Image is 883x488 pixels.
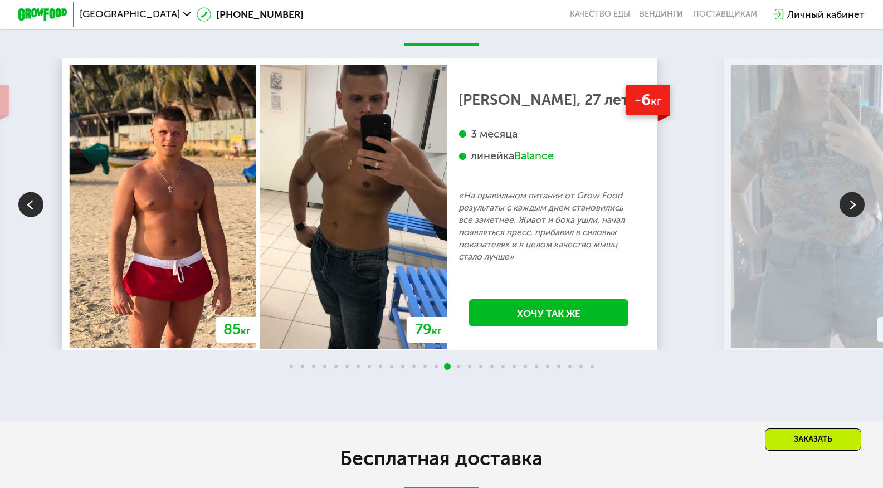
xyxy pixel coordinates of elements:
[432,325,441,337] span: кг
[407,317,449,343] div: 79
[458,149,638,163] div: линейка
[787,7,865,22] div: Личный кабинет
[98,446,785,471] h2: Бесплатная доставка
[840,192,865,217] img: Slide right
[458,189,638,263] p: «На правильном питании от Grow Food результаты с каждым днем становились все заметнее. Живот и бо...
[458,127,638,141] div: 3 месяца
[458,94,638,106] div: [PERSON_NAME], 27 лет
[197,7,304,22] a: [PHONE_NUMBER]
[626,85,670,115] div: -6
[80,9,180,19] span: [GEOGRAPHIC_DATA]
[640,9,683,19] a: Вендинги
[469,299,628,327] a: Хочу так же
[693,9,757,19] div: поставщикам
[241,325,250,337] span: кг
[570,9,630,19] a: Качество еды
[651,94,662,108] span: кг
[216,317,258,343] div: 85
[765,428,861,451] div: Заказать
[18,192,43,217] img: Slide left
[514,149,554,163] div: Balance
